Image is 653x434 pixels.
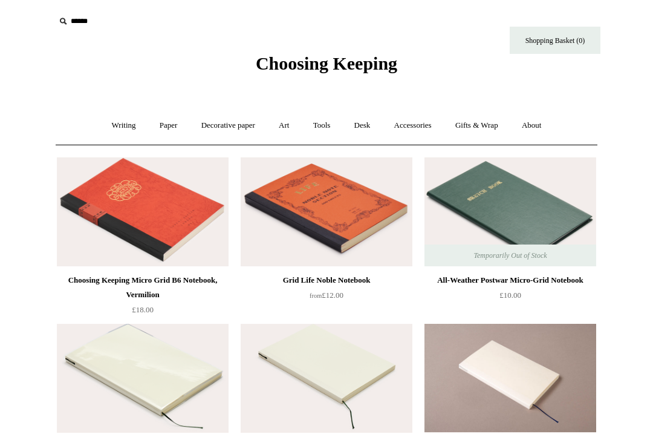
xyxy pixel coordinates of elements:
[101,110,147,142] a: Writing
[510,27,600,54] a: Shopping Basket (0)
[57,157,229,266] img: Choosing Keeping Micro Grid B6 Notebook, Vermilion
[241,324,412,433] a: White MD Notebook White MD Notebook
[383,110,443,142] a: Accessories
[149,110,189,142] a: Paper
[256,63,397,71] a: Choosing Keeping
[241,324,412,433] img: White MD Notebook
[424,157,596,266] a: All-Weather Postwar Micro-Grid Notebook All-Weather Postwar Micro-Grid Notebook Temporarily Out o...
[241,273,412,323] a: Grid Life Noble Notebook from£12.00
[57,157,229,266] a: Choosing Keeping Micro Grid B6 Notebook, Vermilion Choosing Keeping Micro Grid B6 Notebook, Vermi...
[310,291,343,300] span: £12.00
[190,110,266,142] a: Decorative paper
[302,110,342,142] a: Tools
[461,245,559,266] span: Temporarily Out of Stock
[444,110,509,142] a: Gifts & Wrap
[244,273,409,288] div: Grid Life Noble Notebook
[241,157,412,266] a: Grid Life Noble Notebook Grid Life Noble Notebook
[132,305,154,314] span: £18.00
[57,324,229,433] img: Clear MD Notebook Cover
[268,110,300,142] a: Art
[427,273,593,288] div: All-Weather Postwar Micro-Grid Notebook
[424,157,596,266] img: All-Weather Postwar Micro-Grid Notebook
[57,324,229,433] a: Clear MD Notebook Cover Clear MD Notebook Cover
[343,110,382,142] a: Desk
[256,53,397,73] span: Choosing Keeping
[424,273,596,323] a: All-Weather Postwar Micro-Grid Notebook £10.00
[424,324,596,433] img: White MD Pocket Slim Notebook
[310,292,322,299] span: from
[424,324,596,433] a: White MD Pocket Slim Notebook White MD Pocket Slim Notebook
[57,273,229,323] a: Choosing Keeping Micro Grid B6 Notebook, Vermilion £18.00
[511,110,553,142] a: About
[241,157,412,266] img: Grid Life Noble Notebook
[499,291,521,300] span: £10.00
[60,273,226,302] div: Choosing Keeping Micro Grid B6 Notebook, Vermilion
